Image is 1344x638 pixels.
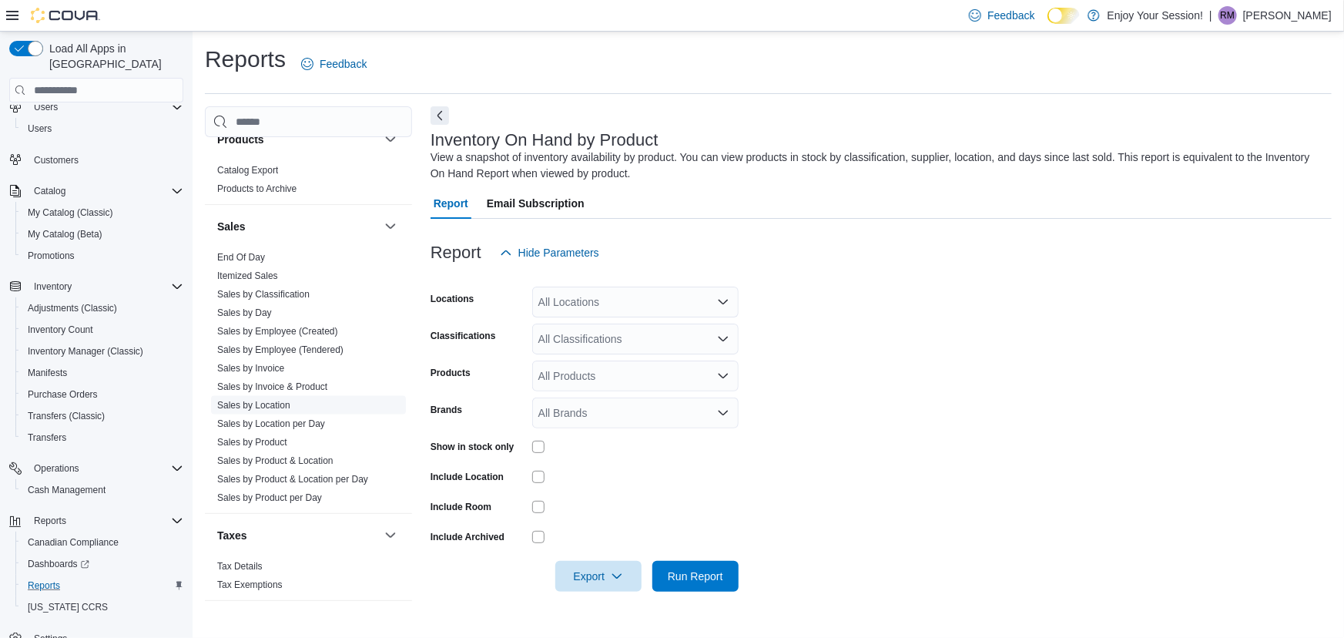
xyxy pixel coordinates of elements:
span: Users [34,101,58,113]
button: Purchase Orders [15,384,189,405]
span: My Catalog (Beta) [22,225,183,243]
label: Brands [431,404,462,416]
span: Itemized Sales [217,270,278,282]
span: Manifests [22,364,183,382]
button: Customers [3,149,189,171]
span: Inventory [28,277,183,296]
span: Sales by Invoice & Product [217,381,327,393]
label: Include Archived [431,531,504,543]
span: Hide Parameters [518,245,599,260]
button: Taxes [381,526,400,545]
button: Cash Management [15,479,189,501]
button: My Catalog (Classic) [15,202,189,223]
span: Sales by Employee (Created) [217,325,338,337]
a: Sales by Invoice [217,363,284,374]
a: Manifests [22,364,73,382]
span: Tax Details [217,560,263,573]
a: Feedback [295,49,373,79]
button: Inventory Count [15,319,189,341]
a: Sales by Employee (Created) [217,326,338,337]
span: Dashboards [28,558,89,570]
button: Reports [3,510,189,532]
span: Inventory Manager (Classic) [22,342,183,361]
span: My Catalog (Beta) [28,228,102,240]
span: Inventory Manager (Classic) [28,345,143,358]
a: Customers [28,151,85,170]
button: Reports [15,575,189,596]
span: Transfers (Classic) [28,410,105,422]
span: Promotions [22,247,183,265]
a: Sales by Location per Day [217,418,325,429]
span: RM [1221,6,1235,25]
span: Feedback [320,56,367,72]
a: Reports [22,576,66,595]
a: Sales by Invoice & Product [217,381,327,392]
button: Next [431,106,449,125]
span: Inventory Count [22,321,183,339]
button: Open list of options [717,407,729,419]
a: Sales by Location [217,400,290,411]
button: Inventory [28,277,78,296]
button: Inventory Manager (Classic) [15,341,189,362]
span: Users [28,123,52,135]
span: My Catalog (Classic) [28,207,113,219]
span: Transfers (Classic) [22,407,183,425]
span: Operations [34,462,79,475]
a: Inventory Manager (Classic) [22,342,149,361]
a: Sales by Product [217,437,287,448]
a: Catalog Export [217,165,278,176]
a: Sales by Product & Location [217,455,333,466]
button: Run Report [652,561,739,592]
label: Locations [431,293,474,305]
span: Transfers [22,428,183,447]
span: Run Report [668,569,723,584]
span: Canadian Compliance [22,533,183,552]
a: End Of Day [217,252,265,263]
a: Products to Archive [217,183,297,194]
a: Tax Details [217,561,263,572]
button: Adjustments (Classic) [15,297,189,319]
span: Manifests [28,367,67,379]
a: Sales by Day [217,307,272,318]
label: Products [431,367,471,379]
a: Purchase Orders [22,385,104,404]
button: Hide Parameters [494,237,605,268]
span: Products to Archive [217,183,297,195]
a: Tax Exemptions [217,579,283,590]
h3: Inventory On Hand by Product [431,131,659,149]
input: Dark Mode [1047,8,1080,24]
div: Taxes [205,557,412,600]
button: Sales [217,219,378,234]
span: Report [434,188,468,219]
button: Products [217,132,378,147]
a: Sales by Product & Location per Day [217,474,368,485]
a: Dashboards [15,553,189,575]
a: My Catalog (Classic) [22,203,119,222]
button: Users [3,96,189,118]
span: Users [22,119,183,138]
span: Adjustments (Classic) [22,299,183,317]
span: Inventory Count [28,324,93,336]
a: Canadian Compliance [22,533,125,552]
span: Transfers [28,431,66,444]
a: Transfers (Classic) [22,407,111,425]
button: Open list of options [717,296,729,308]
span: Sales by Day [217,307,272,319]
span: Sales by Classification [217,288,310,301]
div: Products [205,161,412,204]
label: Include Room [431,501,491,513]
div: View a snapshot of inventory availability by product. You can view products in stock by classific... [431,149,1324,182]
p: | [1209,6,1212,25]
button: Open list of options [717,333,729,345]
a: Sales by Product per Day [217,492,322,503]
span: Reports [22,576,183,595]
span: Sales by Employee (Tendered) [217,344,344,356]
span: Washington CCRS [22,598,183,616]
button: Operations [3,458,189,479]
span: Reports [34,515,66,527]
span: Sales by Product [217,436,287,448]
span: Users [28,98,183,116]
span: Catalog Export [217,164,278,176]
a: Itemized Sales [217,270,278,281]
button: Manifests [15,362,189,384]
